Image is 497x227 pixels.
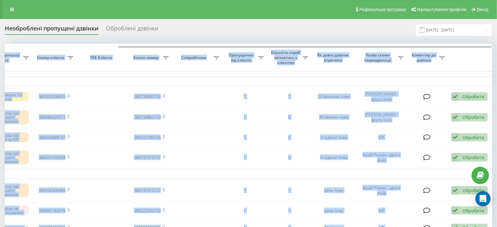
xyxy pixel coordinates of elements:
td: день тому [312,180,356,201]
td: 1 [223,202,267,219]
td: Куцій Роман - друга лінія [356,147,407,168]
td: 4 години тому [312,147,356,168]
td: 0 [267,147,312,168]
a: 380502006859 [39,94,65,99]
a: 380665888737 [39,134,65,140]
div: Обробити [462,187,484,193]
span: Пропущених від клієнта [226,53,258,62]
div: Обробити [462,134,484,140]
a: 380501000008 [39,154,65,160]
div: Обробити [462,154,484,160]
a: 380739862133 [134,114,161,120]
span: Як довго дзвінок втрачено [317,53,351,62]
td: день тому [312,202,356,219]
td: IVR [356,202,407,219]
a: 380939300494 [39,187,65,193]
td: 39 хвилин тому [312,107,356,128]
div: Обробити [462,208,484,214]
div: Оброблені дзвінки [106,25,158,35]
div: Необроблені пропущені дзвінки [5,25,98,35]
td: 1 [223,107,267,128]
a: 380322295733 [134,208,161,213]
td: 1 [223,129,267,146]
td: 0 [267,107,312,128]
td: IVR [356,129,407,146]
a: 380737012137 [134,187,161,193]
span: Кількість спроб зв'язатись з клієнтом [270,50,303,65]
div: Обробити [462,94,484,100]
div: Open Intercom Messenger [475,191,491,206]
td: Куцій Роман - друга лінія [356,180,407,201]
span: Співробітник [175,55,214,60]
td: 1 [267,202,312,219]
span: Назва схеми переадресації [359,53,398,62]
a: 380965182676 [39,208,65,213]
a: 380737012137 [134,154,161,160]
a: 380739862133 [134,94,161,99]
td: 1 [223,88,267,106]
span: Вихід [477,7,488,12]
td: [PERSON_NAME] - друга лінія [356,88,407,106]
td: 1 [267,88,312,106]
td: 3 години тому [312,129,356,146]
span: ПІБ Клієнта [82,55,122,60]
td: 1 [223,147,267,168]
a: 380322295733 [134,134,161,140]
td: 1 [267,180,312,201]
span: Налаштування профілю [417,7,467,12]
div: Обробити [462,114,484,120]
span: Бізнес номер [131,55,163,60]
span: Номер клієнта [35,55,68,60]
td: 23 хвилини тому [312,88,356,106]
td: 1 [223,180,267,201]
a: 380685629213 [39,114,65,120]
span: Реферальна програма [359,7,406,12]
td: 0 [267,129,312,146]
td: [PERSON_NAME] - друга лінія [356,107,407,128]
span: Коментар до дзвінка [410,53,439,62]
